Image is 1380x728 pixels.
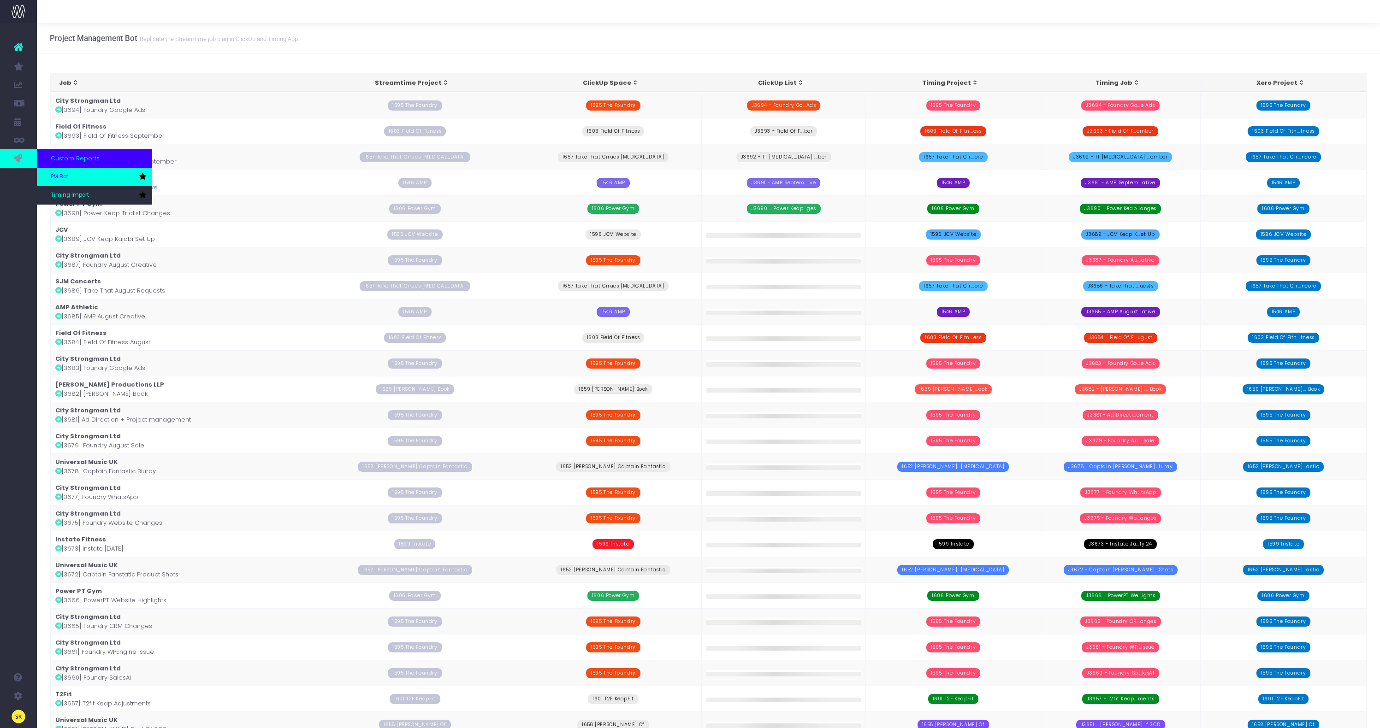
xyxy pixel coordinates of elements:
span: 1595 The Foundry [586,487,640,498]
span: 1657 Take That Cir...ncore [1246,281,1321,291]
span: Custom Reports [51,154,100,163]
strong: City Strongman Ltd [55,96,121,105]
span: 1595 The Foundry [926,487,981,498]
span: 1546 AMP [937,178,970,188]
span: 1657 Take That Cir...ncore [1246,152,1321,162]
span: 1659 [PERSON_NAME] Book [376,384,454,394]
strong: City Strongman Ltd [55,638,121,647]
td: [3682] [PERSON_NAME] Book [51,376,305,402]
th: ClickUp List: activate to sort column ascending [702,73,866,93]
span: 1603 Field Of Fitness [582,333,645,343]
span: 1546 AMP [1267,307,1300,317]
span: J3693 - Field Of F...ember [1083,126,1158,136]
span: 1595 The Foundry [586,436,640,446]
span: 1595 The Foundry [926,616,981,627]
span: 1659 [PERSON_NAME]... Book [1243,384,1325,394]
span: 1652 [PERSON_NAME] Captain Fantastic [358,462,472,472]
td: [3692] TT [MEDICAL_DATA] September [51,144,305,170]
strong: Universal Music UK [55,458,118,466]
strong: City Strongman Ltd [55,251,121,260]
span: 1606 Power Gym [389,204,441,214]
span: 1595 The Foundry [926,668,981,678]
span: J3665 - Foundry CR...anges [1080,616,1161,627]
td: [3665] Foundry CRM Changes [51,608,305,634]
span: 1595 The Foundry [926,436,981,446]
td: [3660] Foundry SalesAI [51,660,305,686]
span: 1595 The Foundry [1256,642,1311,652]
strong: T2Fit [55,690,72,699]
td: [3681] Ad Direction + Project management [51,402,305,428]
strong: City Strongman Ltd [55,664,121,673]
span: 1595 The Foundry [926,410,981,420]
td: [3684] Field Of Fitness August [51,324,305,350]
span: 1595 The Foundry [1256,436,1311,446]
strong: City Strongman Ltd [55,432,121,440]
span: 1603 Field Of Fitness [582,126,645,136]
span: J3679 - Foundry Au... Sale [1082,436,1159,446]
strong: Field Of Fitness [55,122,107,131]
td: [3666] PowerPT Website Highlights [51,582,305,608]
span: J3677 - Foundry Wh...tsApp [1080,487,1161,498]
span: J3685 - AMP August...ative [1081,307,1160,317]
td: [3677] Foundry WhatsApp [51,479,305,505]
td: [3657] T2fit Keap Adjustments [51,686,305,711]
span: 1595 The Foundry [388,487,442,498]
span: 1595 The Foundry [586,513,640,523]
span: 1596 JCV Website [1256,229,1311,240]
span: 1659 [PERSON_NAME]...ook [915,384,992,394]
span: 1595 The Foundry [388,436,442,446]
span: 1546 AMP [398,307,432,317]
td: [3694] Foundry Google Ads [51,92,305,118]
span: 1606 Power Gym [1257,204,1309,214]
span: 1595 The Foundry [388,616,442,627]
span: 1606 Power Gym [587,591,639,601]
td: [3691] AMP September Creative [51,170,305,195]
strong: City Strongman Ltd [55,354,121,363]
div: Xero Project [1209,78,1353,88]
td: [3686] Take That August Requests [51,273,305,299]
strong: Field Of Fitness [55,329,107,337]
span: 1601 T2F KeapFit [588,694,639,704]
span: 1606 Power Gym [587,204,639,214]
span: J3661 - Foundry WP...Issue [1082,642,1159,652]
span: J3689 - JCV Keap K...et Up [1081,229,1160,240]
span: 1606 Power Gym [1257,591,1309,601]
td: [3689] JCV Keap Kajabi Set Up [51,221,305,247]
span: J3683 - Foundry Go...e Ads [1082,358,1160,369]
span: J3657 - T2fit Keap...ments [1082,694,1159,704]
strong: City Strongman Ltd [55,509,121,518]
span: 1595 The Foundry [1256,487,1311,498]
span: 1595 The Foundry [388,100,442,111]
th: Timing Job: activate to sort column ascending [1041,73,1201,93]
span: 1657 Take That Cirucs [MEDICAL_DATA] [558,152,669,162]
span: 1595 The Foundry [586,255,640,265]
span: 1599 Instate [394,539,435,549]
span: 1606 Power Gym [927,591,979,601]
span: 1657 Take That Cirucs [MEDICAL_DATA] [360,152,471,162]
span: J3690 - Power Keap...anges [1080,204,1161,214]
span: J3692 - TT [MEDICAL_DATA] ...ber [736,152,831,162]
div: Job [59,78,291,88]
span: J3673 - Instate Ju...ly 24 [1084,539,1157,549]
span: 1603 Field Of Fitn...tness [1248,333,1319,343]
strong: City Strongman Ltd [55,483,121,492]
span: 1595 The Foundry [926,358,981,369]
span: 1595 The Foundry [1256,410,1311,420]
th: Timing Project: activate to sort column ascending [866,73,1041,93]
td: [3693] Field Of Fitness September [51,118,305,144]
span: 1659 [PERSON_NAME] Book [574,384,652,394]
div: ClickUp Space [533,78,688,88]
span: 1599 Instate [1263,539,1304,549]
span: J3693 - Field Of F...ber [750,126,817,136]
span: J3686 - Take That ...uests [1083,281,1158,291]
span: 1652 [PERSON_NAME]...astic [1243,462,1324,472]
span: J3682 - [PERSON_NAME] ... Book [1075,384,1166,394]
span: 1657 Take That Cirucs [MEDICAL_DATA] [360,281,471,291]
th: Streamtime Project: activate to sort column ascending [305,73,525,93]
span: 1603 Field Of Fitn...ess [920,333,986,343]
img: images/default_profile_image.png [12,710,25,723]
span: 1595 The Foundry [388,513,442,523]
th: Job: activate to sort column ascending [51,73,305,93]
span: 1603 Field Of Fitness [384,333,446,343]
span: 1546 AMP [1267,178,1300,188]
